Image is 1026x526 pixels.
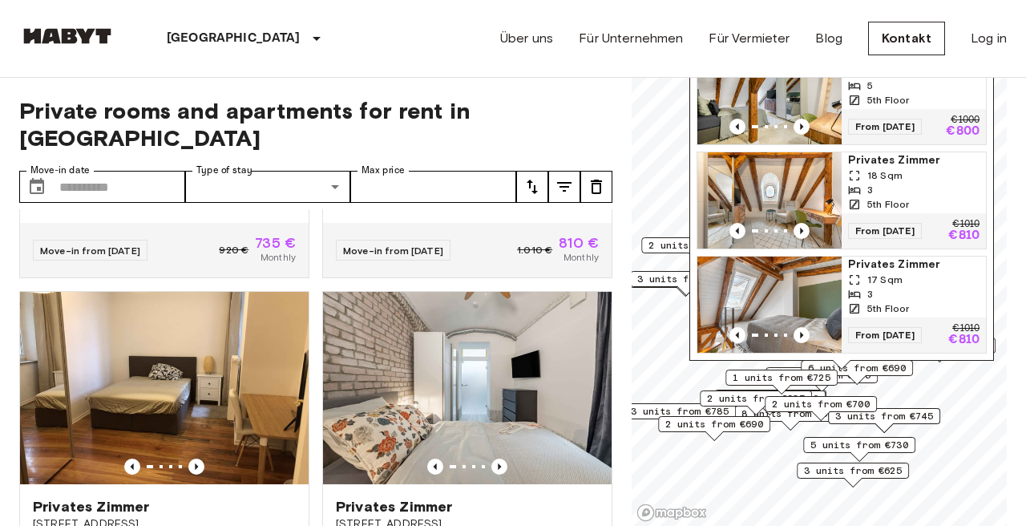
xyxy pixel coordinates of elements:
[848,223,922,239] span: From [DATE]
[630,271,742,296] div: Map marker
[797,463,909,488] div: Map marker
[828,408,940,433] div: Map marker
[697,257,842,353] img: Marketing picture of unit DE-02-008-005-03HF
[707,391,805,406] span: 2 units from €925
[648,238,746,253] span: 2 units from €810
[794,119,810,135] button: Previous image
[803,437,915,462] div: Map marker
[19,28,115,44] img: Habyt
[20,292,309,484] img: Marketing picture of unit DE-02-004-001-01HF
[946,125,980,138] p: €800
[167,29,301,48] p: [GEOGRAPHIC_DATA]
[255,236,296,250] span: 735 €
[665,417,763,431] span: 2 units from €690
[516,171,548,203] button: tune
[19,97,612,152] span: Private rooms and apartments for rent in [GEOGRAPHIC_DATA]
[40,245,140,257] span: Move-in from [DATE]
[427,459,443,475] button: Previous image
[867,168,903,183] span: 18 Sqm
[700,390,812,415] div: Map marker
[729,223,745,239] button: Previous image
[631,404,729,419] span: 3 units from €785
[951,115,980,125] p: €1000
[124,459,140,475] button: Previous image
[33,497,149,516] span: Privates Zimmer
[697,47,987,145] a: Marketing picture of unit DE-02-008-003-05HFPrevious imagePrevious image16 Sqm55th FloorFrom [DAT...
[709,29,790,48] a: Für Vermieter
[835,409,933,423] span: 3 units from €745
[867,197,909,212] span: 5th Floor
[636,504,707,522] a: Mapbox logo
[952,324,980,334] p: €1010
[362,164,405,177] label: Max price
[801,360,913,385] div: Map marker
[948,334,980,346] p: €810
[971,29,1007,48] a: Log in
[714,390,826,415] div: Map marker
[261,250,296,265] span: Monthly
[563,250,599,265] span: Monthly
[867,79,873,93] span: 5
[868,22,945,55] a: Kontakt
[729,327,745,343] button: Previous image
[867,287,873,301] span: 3
[848,119,922,135] span: From [DATE]
[343,245,443,257] span: Move-in from [DATE]
[697,152,987,249] a: Marketing picture of unit DE-02-008-005-02HFPrevious imagePrevious imagePrivates Zimmer18 Sqm35th...
[848,327,922,343] span: From [DATE]
[336,497,452,516] span: Privates Zimmer
[810,438,908,452] span: 5 units from €730
[579,29,683,48] a: Für Unternehmen
[641,237,753,262] div: Map marker
[517,243,552,257] span: 1.010 €
[624,403,736,428] div: Map marker
[323,292,612,484] img: Marketing picture of unit DE-02-004-006-01HF
[658,416,770,441] div: Map marker
[729,119,745,135] button: Previous image
[637,272,735,286] span: 3 units from €630
[219,243,248,257] span: 920 €
[580,171,612,203] button: tune
[548,171,580,203] button: tune
[867,183,873,197] span: 3
[867,301,909,316] span: 5th Floor
[196,164,252,177] label: Type of stay
[867,273,903,287] span: 17 Sqm
[772,397,870,411] span: 2 units from €700
[733,370,830,385] span: 1 units from €725
[697,256,987,354] a: Marketing picture of unit DE-02-008-005-03HFPrevious imagePrevious imagePrivates Zimmer17 Sqm35th...
[725,370,838,394] div: Map marker
[794,223,810,239] button: Previous image
[848,152,980,168] span: Privates Zimmer
[559,236,599,250] span: 810 €
[491,459,507,475] button: Previous image
[765,396,877,421] div: Map marker
[21,171,53,203] button: Choose date
[848,257,980,273] span: Privates Zimmer
[188,459,204,475] button: Previous image
[500,29,553,48] a: Über uns
[867,93,909,107] span: 5th Floor
[952,220,980,229] p: €1010
[30,164,90,177] label: Move-in date
[804,463,902,478] span: 3 units from €625
[697,48,842,144] img: Marketing picture of unit DE-02-008-003-05HF
[815,29,842,48] a: Blog
[697,152,842,249] img: Marketing picture of unit DE-02-008-005-02HF
[948,229,980,242] p: €810
[794,327,810,343] button: Previous image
